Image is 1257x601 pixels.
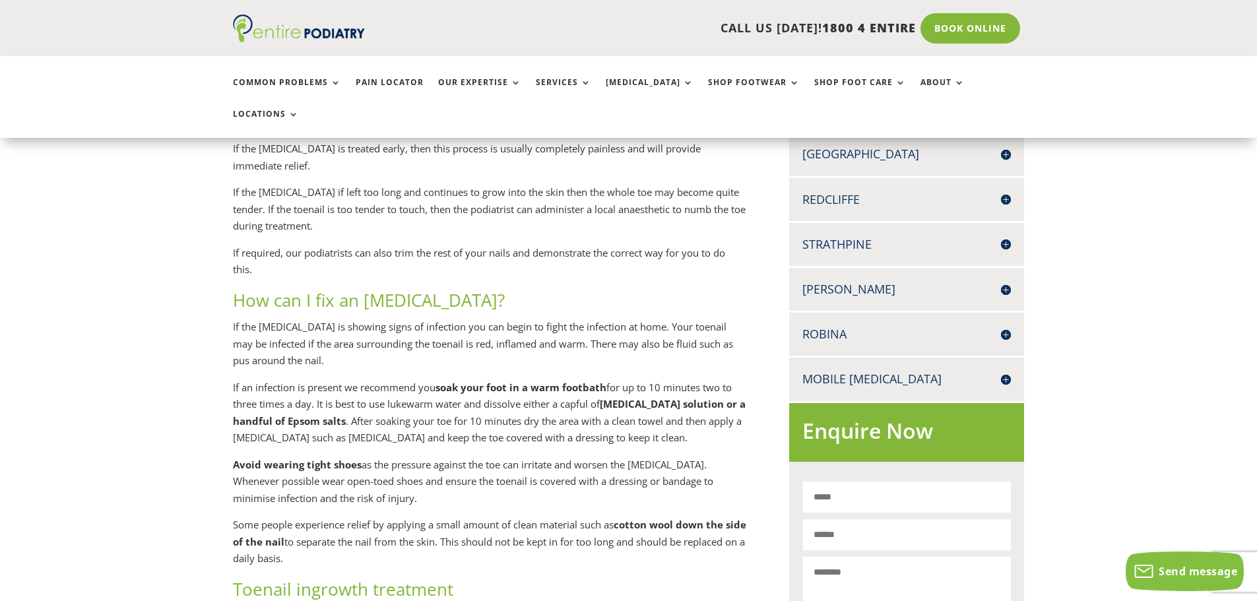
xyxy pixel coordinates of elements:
span: How can I fix an [MEDICAL_DATA]? [233,288,505,312]
a: Our Expertise [438,78,521,106]
h4: [GEOGRAPHIC_DATA] [802,146,1011,162]
h4: Redcliffe [802,191,1011,208]
strong: [MEDICAL_DATA] solution or a handful of Epsom salts [233,397,746,427]
a: Entire Podiatry [233,32,365,45]
h4: Strathpine [802,236,1011,253]
p: Some people experience relief by applying a small amount of clean material such as to separate th... [233,517,746,577]
p: If the [MEDICAL_DATA] is showing signs of infection you can begin to fight the infection at home.... [233,319,746,379]
span: 1800 4 ENTIRE [822,20,916,36]
a: Locations [233,110,299,138]
img: logo (1) [233,15,365,42]
p: CALL US [DATE]! [416,20,916,37]
h4: Mobile [MEDICAL_DATA] [802,371,1011,387]
button: Send message [1126,552,1244,591]
p: If the [MEDICAL_DATA] is treated early, then this process is usually completely painless and will... [233,141,746,184]
a: Common Problems [233,78,341,106]
p: If required, our podiatrists can also trim the rest of your nails and demonstrate the correct way... [233,245,746,288]
a: About [920,78,965,106]
h4: Robina [802,326,1011,342]
h4: [PERSON_NAME] [802,281,1011,298]
a: Pain Locator [356,78,424,106]
strong: Avoid wearing tight shoes [233,458,362,471]
span: Send message [1159,564,1237,579]
a: Shop Footwear [708,78,800,106]
p: as the pressure against the toe can irritate and worsen the [MEDICAL_DATA]. Whenever possible wea... [233,457,746,517]
h2: Enquire Now [802,416,1011,453]
a: Services [536,78,591,106]
a: Shop Foot Care [814,78,906,106]
p: If an infection is present we recommend you for up to 10 minutes two to three times a day. It is ... [233,379,746,457]
a: Book Online [920,13,1020,44]
strong: soak your foot in a warm footbath [435,381,606,394]
a: [MEDICAL_DATA] [606,78,693,106]
span: Toenail ingrowth treatment [233,577,453,601]
strong: cotton wool down the side of the nail [233,518,746,548]
p: If the [MEDICAL_DATA] if left too long and continues to grow into the skin then the whole toe may... [233,184,746,245]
